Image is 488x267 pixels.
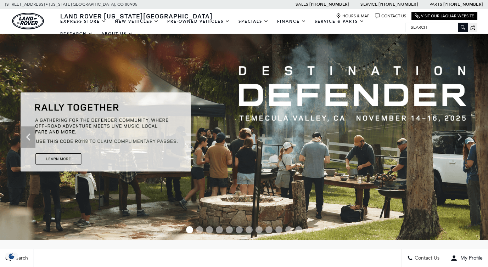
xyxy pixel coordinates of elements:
[453,126,467,148] div: Next
[336,13,370,19] a: Hours & Map
[256,226,263,233] span: Go to slide 8
[309,1,349,7] a: [PHONE_NUMBER]
[12,13,44,29] a: land-rover
[186,226,193,233] span: Go to slide 1
[97,28,137,40] a: About Us
[375,13,406,19] a: Contact Us
[405,23,467,32] input: Search
[60,12,213,20] span: Land Rover [US_STATE][GEOGRAPHIC_DATA]
[234,15,273,28] a: Specials
[56,12,217,20] a: Land Rover [US_STATE][GEOGRAPHIC_DATA]
[285,226,292,233] span: Go to slide 11
[296,2,308,7] span: Sales
[5,2,138,7] a: [STREET_ADDRESS] • [US_STATE][GEOGRAPHIC_DATA], CO 80905
[273,15,310,28] a: Finance
[216,226,223,233] span: Go to slide 4
[413,255,439,261] span: Contact Us
[430,2,442,7] span: Parts
[111,15,163,28] a: New Vehicles
[206,226,213,233] span: Go to slide 3
[458,255,483,261] span: My Profile
[56,28,97,40] a: Research
[12,13,44,29] img: Land Rover
[246,226,253,233] span: Go to slide 7
[4,252,20,260] section: Click to Open Cookie Consent Modal
[360,2,377,7] span: Service
[236,226,243,233] span: Go to slide 6
[310,15,369,28] a: Service & Parts
[56,15,405,40] nav: Main Navigation
[226,226,233,233] span: Go to slide 5
[275,226,282,233] span: Go to slide 10
[265,226,273,233] span: Go to slide 9
[378,1,418,7] a: [PHONE_NUMBER]
[56,15,111,28] a: EXPRESS STORE
[443,1,483,7] a: [PHONE_NUMBER]
[196,226,203,233] span: Go to slide 2
[163,15,234,28] a: Pre-Owned Vehicles
[445,249,488,267] button: Open user profile menu
[21,126,35,148] div: Previous
[4,252,20,260] img: Opt-Out Icon
[295,226,302,233] span: Go to slide 12
[415,13,474,19] a: Visit Our Jaguar Website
